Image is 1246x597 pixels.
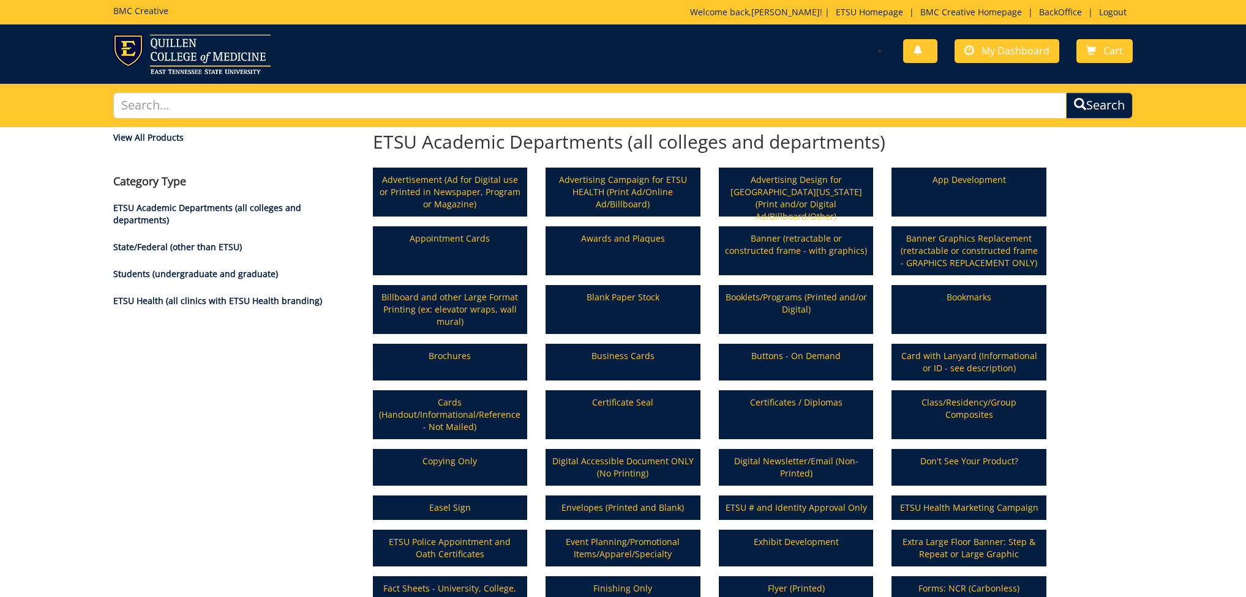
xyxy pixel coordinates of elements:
[893,286,1045,333] a: Bookmarks
[720,391,873,438] a: Certificates / Diplomas
[374,450,527,484] a: Copying Only
[113,241,242,253] a: State/Federal (other than ETSU)
[547,228,699,274] a: Awards and Plaques
[113,132,355,144] a: View All Products
[893,450,1045,484] a: Don't See Your Product?
[955,39,1059,63] a: My Dashboard
[893,497,1045,519] a: ETSU Health Marketing Campaign
[547,286,699,333] a: Blank Paper Stock
[374,169,527,215] a: Advertisement (Ad for Digital use or Printed in Newspaper, Program or Magazine)
[720,531,873,565] a: Exhibit Development
[893,228,1045,274] a: Banner Graphics Replacement (retractable or constructed frame - GRAPHICS REPLACEMENT ONLY)
[893,391,1045,438] a: Class/Residency/Group Composites
[113,6,168,15] h5: BMC Creative
[113,176,355,188] h4: Category Type
[374,531,527,565] a: ETSU Police Appointment and Oath Certificates
[1066,92,1133,119] button: Search
[547,531,699,565] a: Event Planning/Promotional Items/Apparel/Specialty
[720,228,873,274] a: Banner (retractable or constructed frame - with graphics)
[1103,44,1123,57] span: Cart
[720,450,873,484] a: Digital Newsletter/Email (Non-Printed)
[374,497,527,519] a: Easel Sign
[720,286,873,333] a: Booklets/Programs (Printed and/or Digital)
[547,497,699,519] a: Envelopes (Printed and Blank)
[373,132,1047,152] h2: ETSU Academic Departments (all colleges and departments)
[113,295,322,306] a: ETSU Health (all clinics with ETSU Health branding)
[720,169,873,215] a: Advertising Design for [GEOGRAPHIC_DATA][US_STATE] (Print and/or Digital Ad/Billboard/Other)
[1033,6,1088,18] a: BackOffice
[720,497,873,519] a: ETSU # and Identity Approval Only
[720,345,873,379] a: Buttons - On Demand
[547,169,699,215] a: Advertising Campaign for ETSU HEALTH (Print Ad/Online Ad/Billboard)
[374,228,527,274] a: Appointment Cards
[830,6,909,18] a: ETSU Homepage
[1076,39,1133,63] a: Cart
[113,34,271,74] img: ETSU logo
[981,44,1049,57] span: My Dashboard
[113,202,301,226] a: ETSU Academic Departments (all colleges and departments)
[113,268,278,280] a: Students (undergraduate and graduate)
[751,6,820,18] a: [PERSON_NAME]
[374,345,527,379] a: Brochures
[690,6,1133,18] p: Welcome back, ! | | | |
[893,169,1045,215] a: App Development
[893,345,1045,379] a: Card with Lanyard (Informational or ID - see description)
[547,345,699,379] a: Business Cards
[893,531,1045,565] a: Extra Large Floor Banner: Step & Repeat or Large Graphic
[547,391,699,438] a: Certificate Seal
[113,92,1067,119] input: Search...
[547,450,699,484] a: Digital Accessible Document ONLY (No Printing)
[374,286,527,333] a: Billboard and other Large Format Printing (ex: elevator wraps, wall mural)
[914,6,1028,18] a: BMC Creative Homepage
[374,391,527,438] a: Cards (Handout/Informational/Reference - Not Mailed)
[1093,6,1133,18] a: Logout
